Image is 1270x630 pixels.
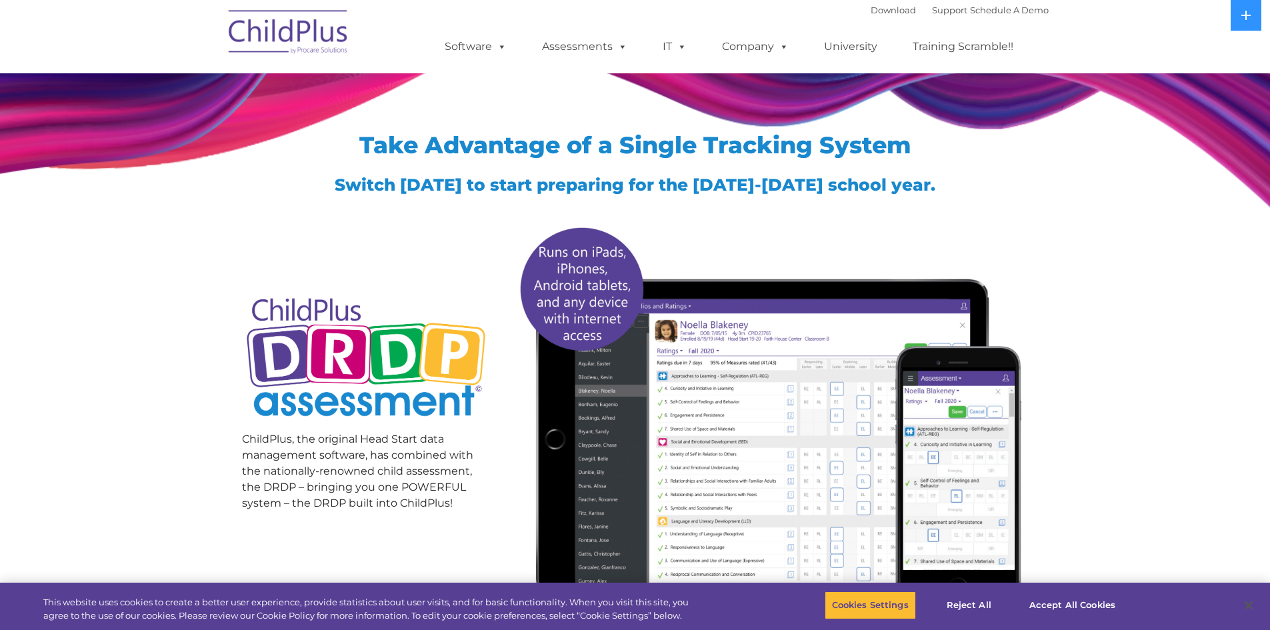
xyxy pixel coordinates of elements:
[335,175,935,195] span: Switch [DATE] to start preparing for the [DATE]-[DATE] school year.
[932,5,967,15] a: Support
[431,33,520,60] a: Software
[43,596,699,622] div: This website uses cookies to create a better user experience, provide statistics about user visit...
[927,591,1011,619] button: Reject All
[1234,591,1263,620] button: Close
[359,131,911,159] span: Take Advantage of a Single Tracking System
[709,33,802,60] a: Company
[242,433,473,509] span: ChildPlus, the original Head Start data management software, has combined with the nationally-ren...
[222,1,355,67] img: ChildPlus by Procare Solutions
[511,217,1029,613] img: All-devices
[242,283,491,435] img: Copyright - DRDP Logo
[825,591,916,619] button: Cookies Settings
[649,33,700,60] a: IT
[899,33,1027,60] a: Training Scramble!!
[871,5,1049,15] font: |
[1022,591,1123,619] button: Accept All Cookies
[970,5,1049,15] a: Schedule A Demo
[529,33,641,60] a: Assessments
[871,5,916,15] a: Download
[811,33,891,60] a: University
